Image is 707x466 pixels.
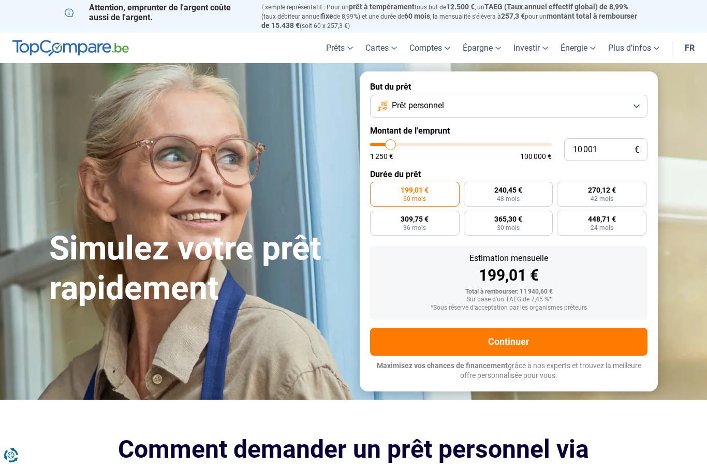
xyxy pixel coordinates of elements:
span: 24 mois [591,225,613,231]
a: Prêts [320,33,359,63]
div: Total à rembourser: 11 940,60 € [378,288,639,296]
span: 30 mois [497,225,520,231]
button: Prêt personnel [370,95,647,118]
img: TopCompare [12,40,129,56]
a: Plus d'infos [602,33,666,63]
span: 48 mois [497,196,520,202]
p: Attention, emprunter de l'argent coûte aussi de l'argent. [65,3,249,22]
span: 60 mois [404,12,430,20]
span: 309,75 € [401,215,429,223]
span: 36 mois [403,225,426,231]
a: fr [679,33,701,63]
span: prêt à tempérament [349,3,415,11]
span: 365,30 € [494,215,522,223]
span: 270,12 € [588,186,616,194]
div: Sur base d'un TAEG de 7,45 %* [378,296,639,303]
span: Prêt personnel [392,100,444,111]
a: Épargne [456,33,507,63]
div: Estimation mensuelle [378,254,639,263]
label: Montant de l'emprunt [370,126,647,136]
span: 100 000 € [520,153,552,160]
span: fixe [321,12,333,20]
span: Maximisez vos chances de financement [377,361,508,370]
span: 257,3 € [501,12,525,20]
a: Comptes [403,33,456,63]
a: Énergie [554,33,602,63]
span: 12.500 € [446,3,475,11]
span: TAEG (Taux annuel effectif global) de 8,99% [484,3,628,11]
label: Durée du prêt [370,169,647,179]
div: *Sous réserve d'acceptation par les organismes prêteurs [378,304,639,312]
span: 60 mois [403,196,426,202]
label: But du prêt [370,82,647,92]
div: 199,01 € [378,268,639,283]
span: 240,45 € [494,186,522,194]
p: grâce à nos experts et trouvez la meilleure offre personnalisée pour vous. [370,361,647,381]
span: montant total à rembourser de 15.438 € [261,12,637,30]
span: 448,71 € [588,215,616,223]
a: Investir [507,33,554,63]
span: € [635,145,639,154]
a: Cartes [359,33,403,63]
button: Continuer [370,328,647,356]
span: 1 250 € [370,153,393,160]
h1: Simulez votre prêt rapidement [49,229,347,309]
span: 42 mois [591,196,613,202]
p: Exemple représentatif : Pour un tous but de , un (taux débiteur annuel de 8,99%) et une durée de ... [261,3,642,30]
span: 199,01 € [401,186,429,194]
